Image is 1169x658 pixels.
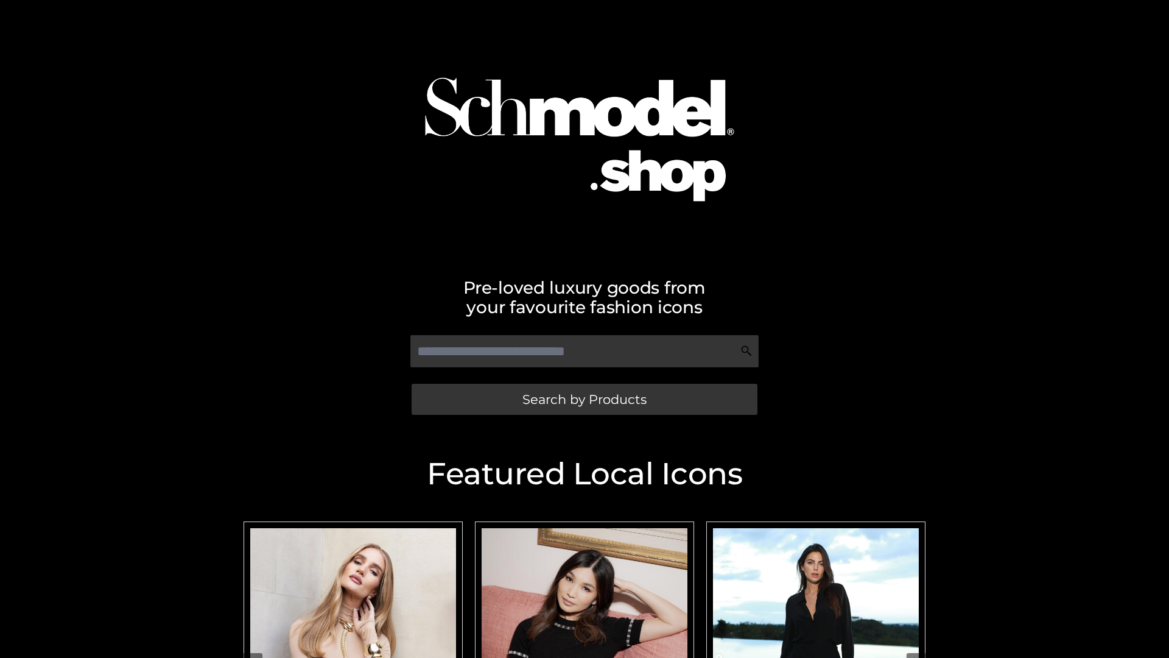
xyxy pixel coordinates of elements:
span: Search by Products [522,393,647,406]
a: Search by Products [412,384,757,415]
img: Search Icon [740,345,753,357]
h2: Pre-loved luxury goods from your favourite fashion icons [237,278,932,317]
h2: Featured Local Icons​ [237,459,932,489]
